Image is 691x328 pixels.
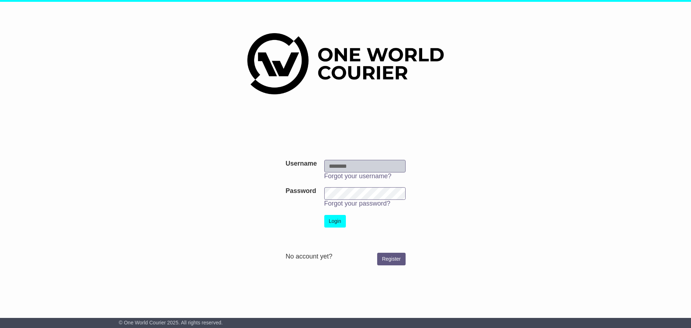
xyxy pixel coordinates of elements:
[119,320,223,325] span: © One World Courier 2025. All rights reserved.
[285,187,316,195] label: Password
[377,253,405,265] a: Register
[324,172,392,180] a: Forgot your username?
[285,253,405,261] div: No account yet?
[285,160,317,168] label: Username
[324,200,390,207] a: Forgot your password?
[324,215,346,228] button: Login
[247,33,444,94] img: One World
